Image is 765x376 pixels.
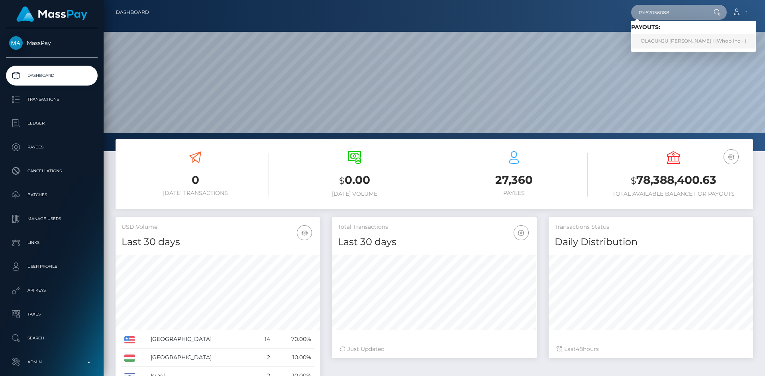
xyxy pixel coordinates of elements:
h3: 0 [122,172,269,188]
td: [GEOGRAPHIC_DATA] [148,349,255,367]
p: Ledger [9,117,94,129]
a: Search [6,328,98,348]
h4: Last 30 days [338,235,530,249]
div: Last hours [557,345,745,353]
img: MassPay [9,36,23,50]
img: US.png [124,336,135,343]
a: Ledger [6,113,98,133]
a: Cancellations [6,161,98,181]
img: MassPay Logo [16,6,87,22]
p: Cancellations [9,165,94,177]
div: Just Updated [340,345,528,353]
a: OLAGUNJU [PERSON_NAME] I (Whop Inc - ) [631,34,756,49]
a: API Keys [6,281,98,300]
p: Batches [9,189,94,201]
p: Search [9,332,94,344]
small: $ [631,175,636,186]
h6: [DATE] Transactions [122,190,269,197]
td: 14 [255,330,273,349]
p: User Profile [9,261,94,273]
h3: 78,388,400.63 [600,172,747,189]
h4: Daily Distribution [555,235,747,249]
td: 10.00% [273,349,314,367]
a: Batches [6,185,98,205]
h6: Payouts: [631,24,756,31]
span: MassPay [6,39,98,47]
p: Dashboard [9,70,94,82]
h6: Total Available Balance for Payouts [600,191,747,197]
h6: Payees [440,190,588,197]
td: 70.00% [273,330,314,349]
p: Transactions [9,94,94,105]
img: HU.png [124,355,135,362]
h3: 27,360 [440,172,588,188]
td: [GEOGRAPHIC_DATA] [148,330,255,349]
a: Payees [6,137,98,157]
a: Dashboard [6,66,98,86]
a: Links [6,233,98,253]
input: Search... [631,5,706,20]
a: User Profile [6,257,98,277]
p: API Keys [9,284,94,296]
small: $ [339,175,345,186]
p: Links [9,237,94,249]
td: 2 [255,349,273,367]
h3: 0.00 [281,172,428,189]
h5: Transactions Status [555,223,747,231]
p: Taxes [9,308,94,320]
a: Dashboard [116,4,149,21]
a: Taxes [6,304,98,324]
p: Payees [9,141,94,153]
span: 48 [576,345,583,353]
a: Admin [6,352,98,372]
h5: USD Volume [122,223,314,231]
h4: Last 30 days [122,235,314,249]
p: Manage Users [9,213,94,225]
h5: Total Transactions [338,223,530,231]
p: Admin [9,356,94,368]
a: Manage Users [6,209,98,229]
a: Transactions [6,90,98,109]
h6: [DATE] Volume [281,191,428,197]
